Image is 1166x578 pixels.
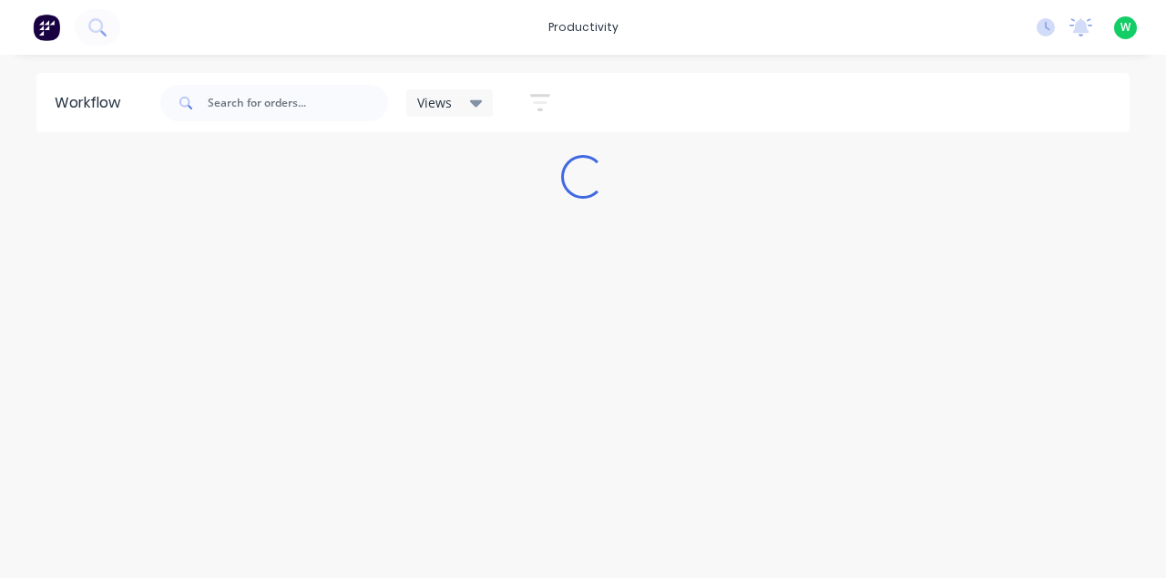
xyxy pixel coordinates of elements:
img: Factory [33,14,60,41]
span: Views [417,93,452,112]
div: productivity [539,14,628,41]
div: Workflow [55,92,129,114]
span: W [1120,19,1130,36]
input: Search for orders... [208,85,388,121]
